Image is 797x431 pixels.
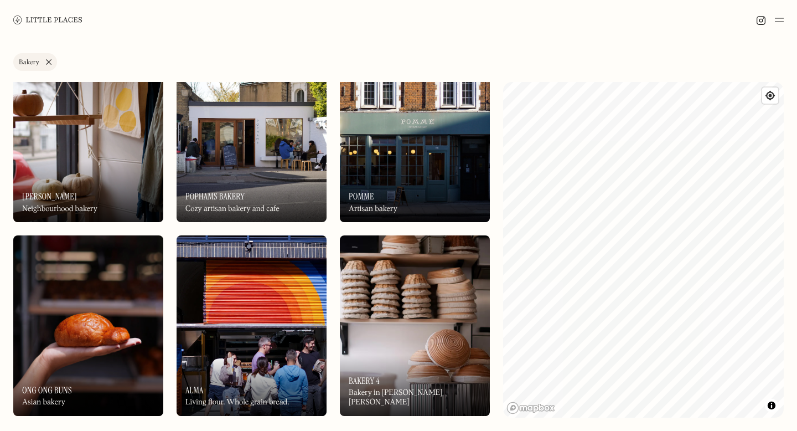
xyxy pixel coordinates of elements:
[13,53,57,71] a: Bakery
[340,235,490,415] img: Bakery 4
[340,42,490,222] img: Pomme
[13,42,163,222] a: Quince BakeryQuince Bakery[PERSON_NAME]Neighbourhood bakery
[177,42,327,222] img: Pophams Bakery
[340,42,490,222] a: PommePommePommeArtisan bakery
[22,204,97,214] div: Neighbourhood bakery
[340,235,490,415] a: Bakery 4Bakery 4Bakery 4Bakery in [PERSON_NAME] [PERSON_NAME]
[503,82,784,418] canvas: Map
[349,204,397,214] div: Artisan bakery
[185,204,280,214] div: Cozy artisan bakery and cafe
[22,191,77,202] h3: [PERSON_NAME]
[349,191,374,202] h3: Pomme
[13,235,163,415] img: Ong Ong Buns
[349,388,481,407] div: Bakery in [PERSON_NAME] [PERSON_NAME]
[765,399,778,412] button: Toggle attribution
[506,402,555,414] a: Mapbox homepage
[19,59,39,66] div: Bakery
[22,385,72,396] h3: Ong Ong Buns
[185,398,289,407] div: Living flour. Whole grain bread.
[177,42,327,222] a: Pophams BakeryPophams BakeryPophams BakeryCozy artisan bakery and cafe
[177,235,327,415] img: Alma
[177,235,327,415] a: AlmaAlmaAlmaLiving flour. Whole grain bread.
[349,376,380,386] h3: Bakery 4
[185,385,204,396] h3: Alma
[762,88,778,104] button: Find my location
[22,398,65,407] div: Asian bakery
[13,42,163,222] img: Quince Bakery
[768,399,775,412] span: Toggle attribution
[185,191,245,202] h3: Pophams Bakery
[13,235,163,415] a: Ong Ong BunsOng Ong BunsOng Ong BunsAsian bakery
